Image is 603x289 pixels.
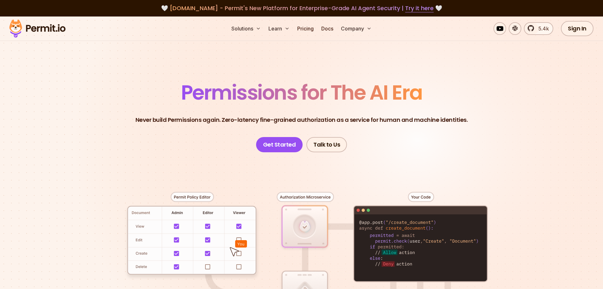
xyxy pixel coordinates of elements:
a: Try it here [405,4,434,12]
a: Docs [319,22,336,35]
button: Solutions [229,22,263,35]
a: Talk to Us [306,137,347,152]
p: Never build Permissions again. Zero-latency fine-grained authorization as a service for human and... [135,115,468,124]
div: 🤍 🤍 [15,4,588,13]
span: [DOMAIN_NAME] - Permit's New Platform for Enterprise-Grade AI Agent Security | [170,4,434,12]
a: 5.4k [524,22,553,35]
span: 5.4k [535,25,549,32]
img: Permit logo [6,18,68,39]
span: Permissions for The AI Era [181,78,422,107]
a: Sign In [561,21,594,36]
button: Company [338,22,374,35]
a: Pricing [295,22,316,35]
button: Learn [266,22,292,35]
a: Get Started [256,137,303,152]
